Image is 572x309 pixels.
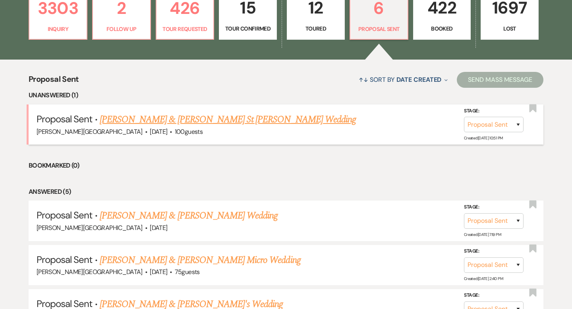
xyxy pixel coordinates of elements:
span: [PERSON_NAME][GEOGRAPHIC_DATA] [37,127,143,136]
p: Follow Up [98,25,145,33]
span: Proposal Sent [37,253,93,266]
label: Stage: [464,203,524,212]
span: [PERSON_NAME][GEOGRAPHIC_DATA] [37,224,143,232]
p: Lost [486,24,533,33]
span: [DATE] [150,268,167,276]
span: [DATE] [150,127,167,136]
span: Proposal Sent [37,209,93,221]
p: Tour Confirmed [224,24,272,33]
span: Created: [DATE] 10:51 PM [464,135,502,141]
span: Proposal Sent [37,113,93,125]
span: 100 guests [175,127,203,136]
li: Answered (5) [29,187,543,197]
label: Stage: [464,291,524,300]
span: [PERSON_NAME][GEOGRAPHIC_DATA] [37,268,143,276]
p: Proposal Sent [355,25,403,33]
a: [PERSON_NAME] & [PERSON_NAME] St [PERSON_NAME] Wedding [100,112,356,127]
span: Proposal Sent [29,73,79,90]
button: Sort By Date Created [356,69,451,90]
span: [DATE] [150,224,167,232]
p: Inquiry [34,25,82,33]
p: Tour Requested [161,25,209,33]
a: [PERSON_NAME] & [PERSON_NAME] Micro Wedding [100,253,301,267]
label: Stage: [464,247,524,256]
p: Toured [292,24,340,33]
label: Stage: [464,107,524,116]
p: Booked [418,24,466,33]
span: Date Created [396,75,441,84]
li: Bookmarked (0) [29,160,543,171]
span: 75 guests [175,268,200,276]
span: ↑↓ [359,75,368,84]
li: Unanswered (1) [29,90,543,100]
span: Created: [DATE] 2:40 PM [464,276,503,281]
a: [PERSON_NAME] & [PERSON_NAME] Wedding [100,209,278,223]
button: Send Mass Message [457,72,543,88]
span: Created: [DATE] 7:19 PM [464,232,501,237]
